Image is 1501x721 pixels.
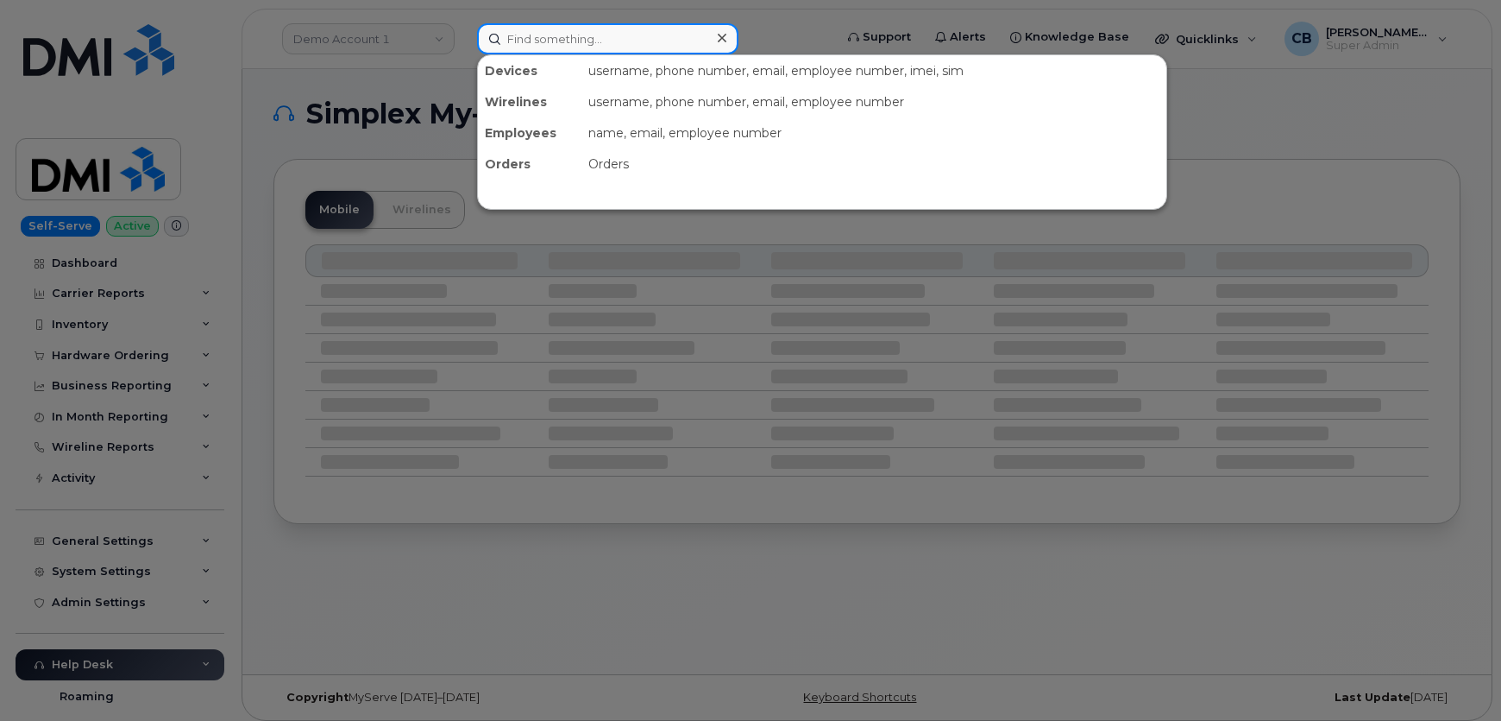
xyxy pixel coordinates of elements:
div: Wirelines [478,86,581,117]
div: Employees [478,117,581,149]
div: username, phone number, email, employee number, imei, sim [581,55,1166,86]
div: Orders [581,149,1166,180]
div: name, email, employee number [581,117,1166,149]
div: Orders [478,149,581,180]
div: Devices [478,55,581,86]
div: username, phone number, email, employee number [581,86,1166,117]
